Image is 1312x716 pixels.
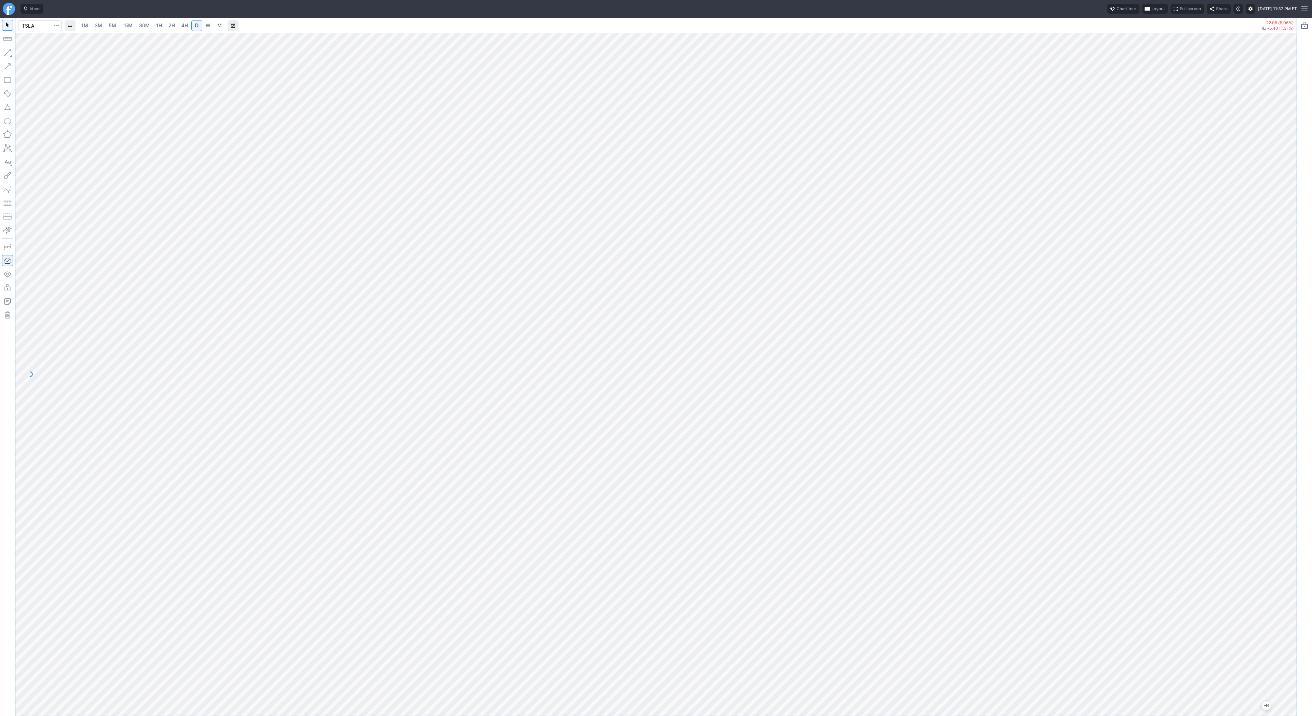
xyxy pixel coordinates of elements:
[1107,4,1139,14] button: Chart tour
[3,3,15,15] a: Finviz.com
[2,255,13,266] button: Drawings Autosave: On
[2,47,13,58] button: Line
[2,184,13,195] button: Elliott waves
[1171,4,1204,14] button: Full screen
[156,23,162,28] span: 1H
[214,20,225,31] a: M
[1142,4,1168,14] button: Layout
[120,20,136,31] a: 15M
[165,20,178,31] a: 2H
[195,23,199,28] span: D
[2,241,13,252] button: Drawing mode: Single
[228,20,238,31] button: Range
[1261,701,1271,710] button: Jump to the most recent bar
[2,102,13,113] button: Triangle
[30,5,40,12] span: Ideas
[2,310,13,321] button: Remove all autosaved drawings
[1299,20,1310,31] button: Portfolio watchlist
[92,20,105,31] a: 3M
[191,20,202,31] a: D
[1258,5,1297,12] span: [DATE] 11:32 PM ET
[2,74,13,85] button: Rectangle
[2,129,13,140] button: Polygon
[2,282,13,293] button: Lock drawings
[52,20,61,31] button: Search
[2,296,13,307] button: Add note
[2,211,13,222] button: Position
[2,61,13,72] button: Arrow
[95,23,102,28] span: 3M
[1246,4,1255,14] button: Settings
[2,197,13,208] button: Fibonacci retracements
[2,225,13,236] button: Anchored VWAP
[2,33,13,44] button: Measure
[2,170,13,181] button: Brush
[139,23,150,28] span: 30M
[18,20,62,31] input: Search
[178,20,191,31] a: 4H
[217,23,222,28] span: M
[1233,4,1243,14] button: Toggle dark mode
[136,20,153,31] a: 30M
[81,23,88,28] span: 1M
[1180,5,1201,12] span: Full screen
[2,115,13,126] button: Ellipse
[2,20,13,31] button: Mouse
[1207,4,1231,14] button: Share
[2,156,13,167] button: Text
[1216,5,1228,12] span: Share
[106,20,119,31] a: 5M
[2,88,13,99] button: Rotated rectangle
[153,20,165,31] a: 1H
[65,20,76,31] button: Interval
[2,269,13,280] button: Hide drawings
[1267,26,1294,30] span: -5.40 (1.31%)
[1262,21,1294,25] p: -22.05 (5.06%)
[78,20,91,31] a: 1M
[203,20,214,31] a: W
[1117,5,1136,12] span: Chart tour
[181,23,188,28] span: 4H
[1151,5,1165,12] span: Layout
[168,23,175,28] span: 2H
[2,143,13,154] button: XABCD
[206,23,210,28] span: W
[123,23,133,28] span: 15M
[109,23,116,28] span: 5M
[20,4,43,14] button: Ideas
